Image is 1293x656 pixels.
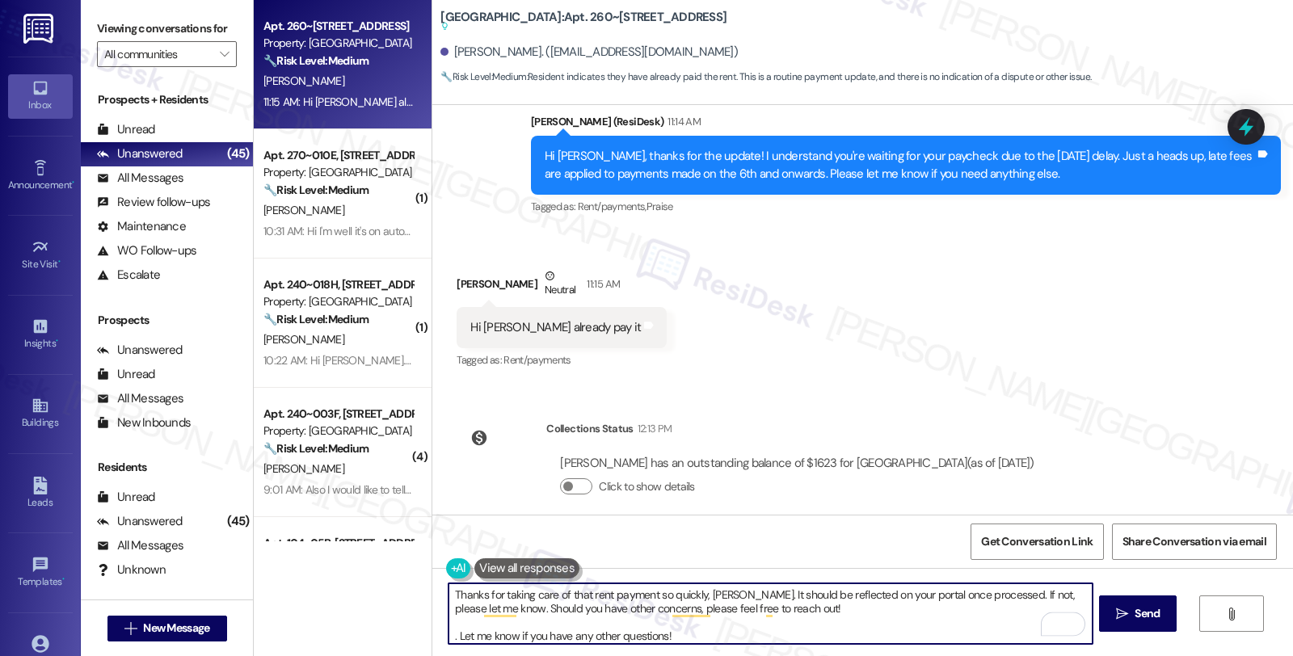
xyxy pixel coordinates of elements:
[81,459,253,476] div: Residents
[1135,605,1160,622] span: Send
[97,145,183,162] div: Unanswered
[545,148,1255,183] div: Hi [PERSON_NAME], thanks for the update! I understand you're waiting for your paycheck due to the...
[223,509,253,534] div: (45)
[440,70,526,83] strong: 🔧 Risk Level: Medium
[1112,524,1277,560] button: Share Conversation via email
[663,113,701,130] div: 11:14 AM
[263,164,413,181] div: Property: [GEOGRAPHIC_DATA]
[8,313,73,356] a: Insights •
[470,319,641,336] div: Hi [PERSON_NAME] already pay it
[263,332,344,347] span: [PERSON_NAME]
[560,455,1034,472] div: [PERSON_NAME] has an outstanding balance of $1623 for [GEOGRAPHIC_DATA] (as of [DATE])
[503,353,571,367] span: Rent/payments
[97,489,155,506] div: Unread
[457,267,667,307] div: [PERSON_NAME]
[263,18,413,35] div: Apt. 260~[STREET_ADDRESS]
[97,121,155,138] div: Unread
[440,9,727,36] b: [GEOGRAPHIC_DATA]: Apt. 260~[STREET_ADDRESS]
[62,574,65,585] span: •
[97,414,191,431] div: New Inbounds
[599,478,694,495] label: Click to show details
[97,342,183,359] div: Unanswered
[8,233,73,277] a: Site Visit •
[531,195,1281,218] div: Tagged as:
[263,353,998,368] div: 10:22 AM: Hi [PERSON_NAME]. Thank you. I would like to let you know that I set up automatic payme...
[263,53,369,68] strong: 🔧 Risk Level: Medium
[97,194,210,211] div: Review follow-ups
[971,524,1103,560] button: Get Conversation Link
[107,616,227,641] button: New Message
[646,200,673,213] span: Praise
[56,335,58,347] span: •
[81,91,253,108] div: Prospects + Residents
[97,390,183,407] div: All Messages
[263,423,413,439] div: Property: [GEOGRAPHIC_DATA]
[8,472,73,515] a: Leads
[223,141,253,166] div: (45)
[58,256,61,267] span: •
[263,183,369,197] strong: 🔧 Risk Level: Medium
[263,203,344,217] span: [PERSON_NAME]
[97,218,186,235] div: Maintenance
[72,177,74,188] span: •
[263,276,413,293] div: Apt. 240~018H, [STREET_ADDRESS]
[263,95,463,109] div: 11:15 AM: Hi [PERSON_NAME] already pay it
[124,622,137,635] i: 
[97,170,183,187] div: All Messages
[97,16,237,41] label: Viewing conversations for
[220,48,229,61] i: 
[1122,533,1266,550] span: Share Conversation via email
[97,366,155,383] div: Unread
[440,69,1091,86] span: : Resident indicates they have already paid the rent. This is a routine payment update, and there...
[97,537,183,554] div: All Messages
[546,420,633,437] div: Collections Status
[97,242,196,259] div: WO Follow-ups
[263,35,413,52] div: Property: [GEOGRAPHIC_DATA]
[263,312,369,326] strong: 🔧 Risk Level: Medium
[634,420,672,437] div: 12:13 PM
[578,200,646,213] span: Rent/payments ,
[263,293,413,310] div: Property: [GEOGRAPHIC_DATA]
[81,312,253,329] div: Prospects
[23,14,57,44] img: ResiDesk Logo
[440,44,738,61] div: [PERSON_NAME]. ([EMAIL_ADDRESS][DOMAIN_NAME])
[263,441,369,456] strong: 🔧 Risk Level: Medium
[97,513,183,530] div: Unanswered
[8,392,73,435] a: Buildings
[8,74,73,118] a: Inbox
[981,533,1093,550] span: Get Conversation Link
[583,275,620,292] div: 11:15 AM
[263,224,642,238] div: 10:31 AM: Hi I'm well it's on auto pay they usually take it out on the fifth or the sixth.
[263,406,413,423] div: Apt. 240~003F, [STREET_ADDRESS]
[263,535,413,552] div: Apt. 104~05B, [STREET_ADDRESS]
[1116,608,1128,620] i: 
[531,113,1281,136] div: [PERSON_NAME] (ResiDesk)
[8,551,73,595] a: Templates •
[104,41,211,67] input: All communities
[449,583,1092,644] textarea: To enrich screen reader interactions, please activate Accessibility in Grammarly extension settings
[263,482,1083,497] div: 9:01 AM: Also I would like to tell about the big dryers some doesn't dry completely. Also the was...
[143,620,209,637] span: New Message
[263,461,344,476] span: [PERSON_NAME]
[541,267,579,301] div: Neutral
[457,348,667,372] div: Tagged as:
[1225,608,1237,620] i: 
[1099,595,1177,632] button: Send
[263,74,344,88] span: [PERSON_NAME]
[97,561,166,578] div: Unknown
[97,267,160,284] div: Escalate
[263,147,413,164] div: Apt. 270~010E, [STREET_ADDRESS]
